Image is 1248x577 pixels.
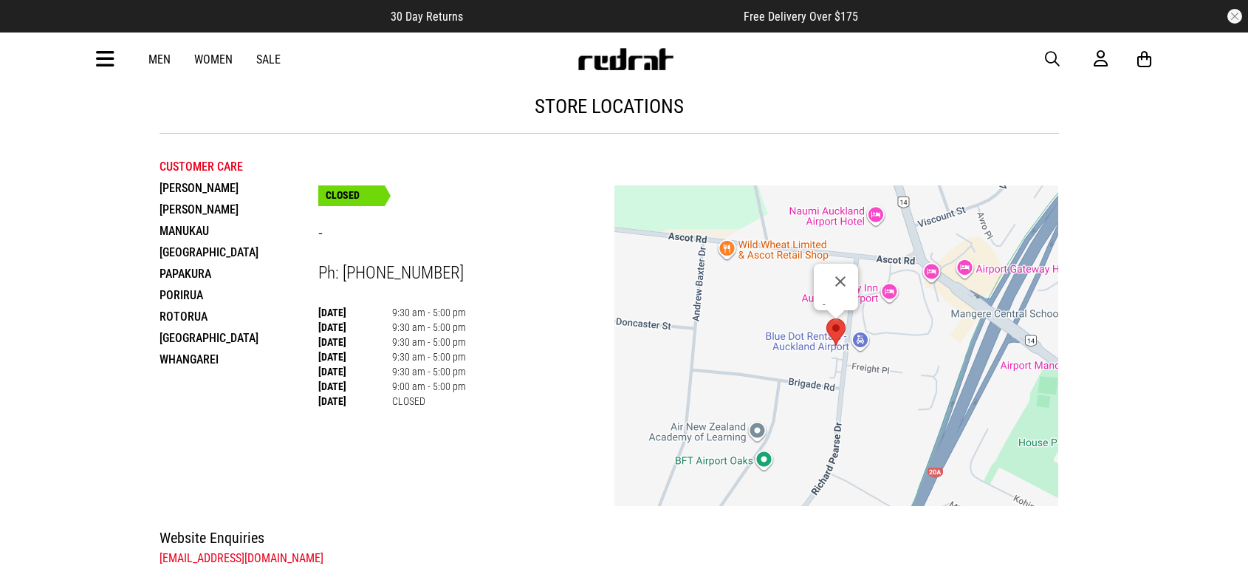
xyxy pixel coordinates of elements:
[392,394,466,409] td: CLOSED
[392,320,466,335] td: 9:30 am - 5:00 pm
[160,526,1059,550] h4: Website Enquiries
[318,379,392,394] th: [DATE]
[160,177,318,199] li: [PERSON_NAME]
[391,10,463,24] span: 30 Day Returns
[160,284,318,306] li: Porirua
[160,263,318,284] li: Papakura
[318,335,392,349] th: [DATE]
[318,185,385,206] div: CLOSED
[160,220,318,242] li: Manukau
[577,48,674,70] img: Redrat logo
[823,264,858,299] button: Close
[160,551,323,565] a: [EMAIL_ADDRESS][DOMAIN_NAME]
[160,199,318,220] li: [PERSON_NAME]
[160,327,318,349] li: [GEOGRAPHIC_DATA]
[194,52,233,66] a: Women
[392,305,466,320] td: 9:30 am - 5:00 pm
[160,349,318,370] li: Whangarei
[493,9,714,24] iframe: Customer reviews powered by Trustpilot
[318,223,614,246] h3: -
[318,349,392,364] th: [DATE]
[160,306,318,327] li: Rotorua
[318,394,392,409] th: [DATE]
[160,156,318,177] li: Customer Care
[392,379,466,394] td: 9:00 am - 5:00 pm
[318,263,464,283] span: Ph: [PHONE_NUMBER]
[318,305,392,320] th: [DATE]
[148,52,171,66] a: Men
[744,10,858,24] span: Free Delivery Over $175
[160,242,318,263] li: [GEOGRAPHIC_DATA]
[392,364,466,379] td: 9:30 am - 5:00 pm
[318,320,392,335] th: [DATE]
[823,299,858,310] div: -
[256,52,281,66] a: Sale
[160,95,1059,118] h1: store locations
[318,364,392,379] th: [DATE]
[392,335,466,349] td: 9:30 am - 5:00 pm
[392,349,466,364] td: 9:30 am - 5:00 pm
